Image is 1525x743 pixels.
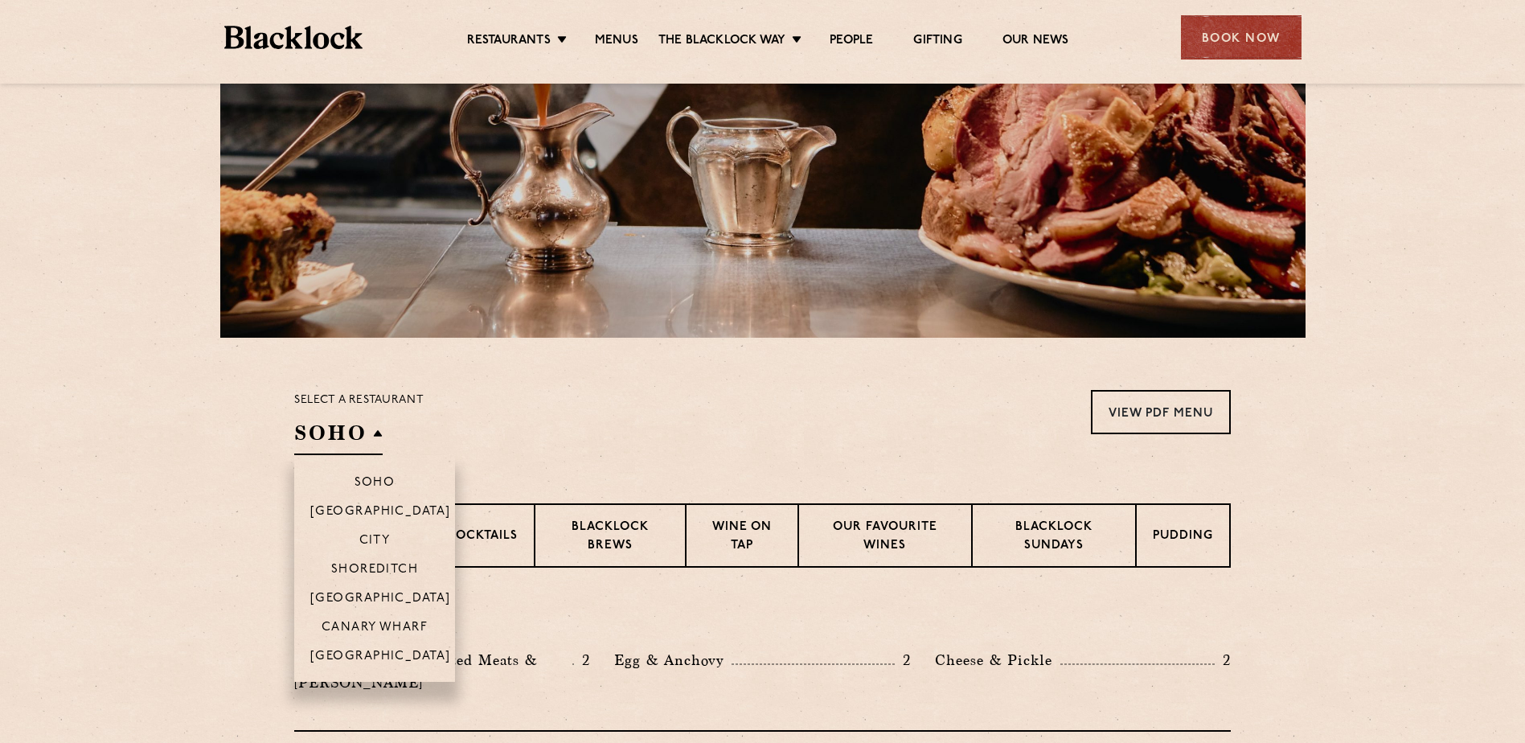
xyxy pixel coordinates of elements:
p: Our favourite wines [815,519,954,556]
p: Cheese & Pickle [935,649,1060,671]
div: Book Now [1181,15,1302,60]
p: Blacklock Brews [551,519,669,556]
p: 2 [574,650,590,671]
p: 2 [1215,650,1231,671]
img: BL_Textured_Logo-footer-cropped.svg [224,26,363,49]
p: [GEOGRAPHIC_DATA] [310,650,451,666]
a: Menus [595,33,638,51]
p: Pudding [1153,527,1213,548]
h2: SOHO [294,419,383,455]
a: Restaurants [467,33,551,51]
p: Canary Wharf [322,621,428,637]
p: Select a restaurant [294,390,424,411]
p: Cocktails [446,527,518,548]
p: Egg & Anchovy [614,649,732,671]
h3: Pre Chop Bites [294,608,1231,629]
p: Wine on Tap [703,519,781,556]
a: People [830,33,873,51]
p: Shoreditch [331,563,419,579]
p: 2 [895,650,911,671]
a: The Blacklock Way [658,33,785,51]
p: Blacklock Sundays [989,519,1119,556]
p: [GEOGRAPHIC_DATA] [310,505,451,521]
a: Gifting [913,33,961,51]
a: View PDF Menu [1091,390,1231,434]
p: Soho [355,476,396,492]
p: City [359,534,391,550]
a: Our News [1002,33,1069,51]
p: [GEOGRAPHIC_DATA] [310,592,451,608]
